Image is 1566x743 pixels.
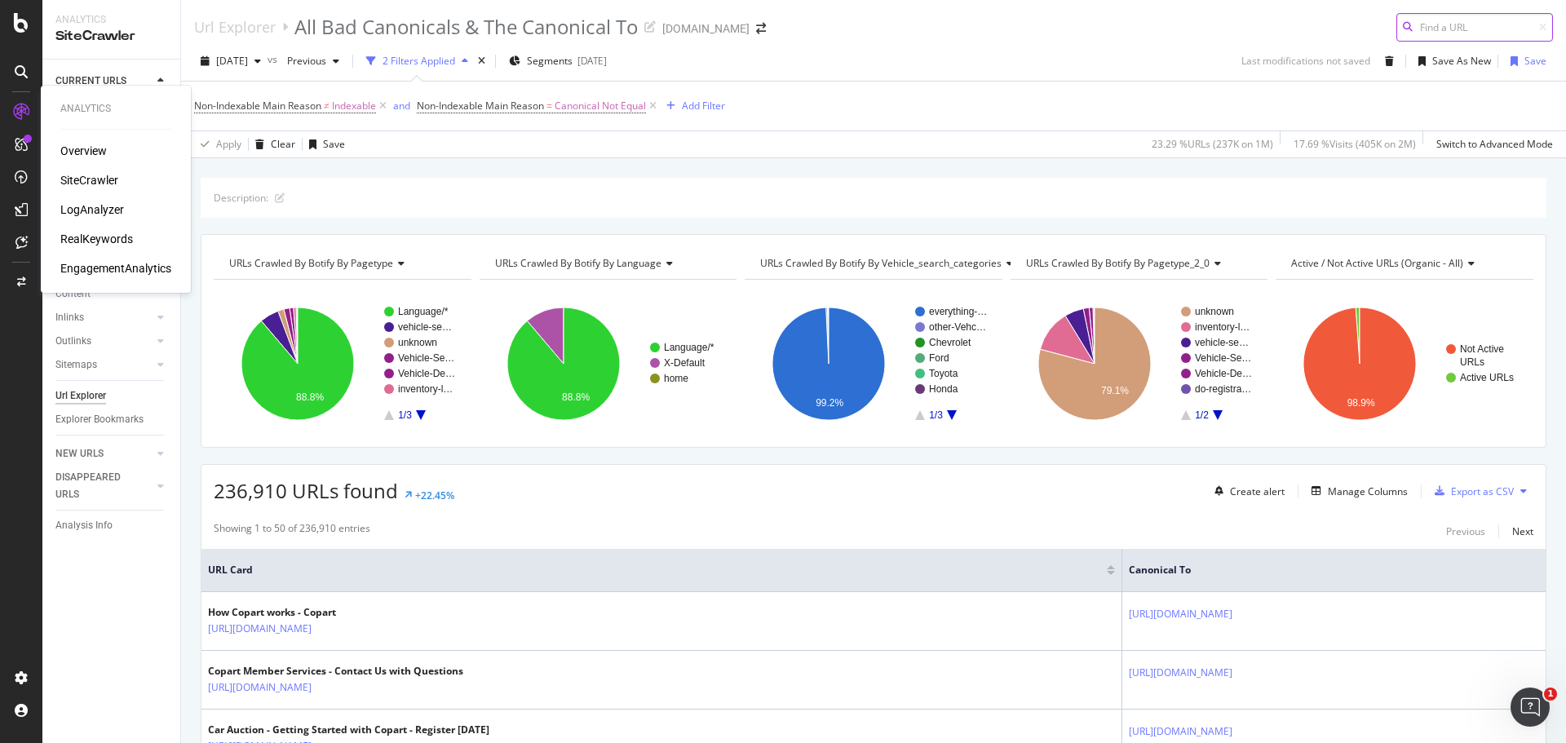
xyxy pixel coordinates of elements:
span: URLs Crawled By Botify By vehicle_search_categories [760,256,1002,270]
text: 98.9% [1347,397,1375,409]
h4: URLs Crawled By Botify By vehicle_search_categories [757,250,1026,276]
span: Previous [281,54,326,68]
div: 17.69 % Visits ( 405K on 2M ) [1294,137,1416,151]
div: Outlinks [55,333,91,350]
div: and [393,99,410,113]
span: = [546,99,552,113]
div: [DOMAIN_NAME] [662,20,750,37]
text: 99.2% [816,397,843,409]
a: NEW URLS [55,445,153,462]
text: vehicle-se… [1195,337,1249,348]
span: Canonical Not Equal [555,95,646,117]
text: inventory-l… [1195,321,1250,333]
button: Segments[DATE] [502,48,613,74]
a: LogAnalyzer [60,201,124,218]
iframe: Intercom live chat [1511,688,1550,727]
div: SiteCrawler [60,172,118,188]
text: X-Default [664,357,706,369]
text: 1/3 [398,409,412,421]
div: Clear [271,137,295,151]
span: Active / Not Active URLs (organic - all) [1291,256,1463,270]
a: Content [55,285,169,303]
a: DISAPPEARED URLS [55,469,153,503]
svg: A chart. [745,293,1000,435]
a: [URL][DOMAIN_NAME] [208,621,312,637]
div: Save As New [1432,54,1491,68]
button: and [393,98,410,113]
span: Indexable [332,95,376,117]
a: RealKeywords [60,231,133,247]
a: [URL][DOMAIN_NAME] [1129,665,1232,681]
text: Language/* [664,342,714,353]
text: 79.1% [1101,385,1129,396]
div: Previous [1446,524,1485,538]
div: times [475,53,489,69]
div: Url Explorer [55,387,106,405]
button: Apply [194,131,241,157]
div: CURRENT URLS [55,73,126,90]
span: URL Card [208,563,1103,577]
div: Content [55,285,91,303]
button: 2 Filters Applied [360,48,475,74]
text: Honda [929,383,958,395]
button: Save As New [1412,48,1491,74]
div: Analytics [60,102,171,116]
button: Manage Columns [1305,481,1408,501]
text: everything-… [929,306,987,317]
text: Active URLs [1460,372,1514,383]
div: Analytics [55,13,167,27]
text: Ford [929,352,949,364]
a: Url Explorer [194,18,276,36]
button: Next [1512,521,1533,541]
div: Last modifications not saved [1241,54,1370,68]
button: Clear [249,131,295,157]
div: Create alert [1230,484,1285,498]
div: Save [1524,54,1546,68]
span: ≠ [324,99,330,113]
a: EngagementAnalytics [60,260,171,276]
text: other-Vehc… [929,321,986,333]
text: inventory-l… [398,383,453,395]
div: Switch to Advanced Mode [1436,137,1553,151]
button: Save [303,131,345,157]
div: Next [1512,524,1533,538]
div: +22.45% [415,489,454,502]
div: Export as CSV [1451,484,1514,498]
button: Previous [1446,521,1485,541]
div: NEW URLS [55,445,104,462]
span: 2025 Aug. 16th [216,54,248,68]
text: vehicle-se… [398,321,452,333]
span: URLs Crawled By Botify By pagetype_2_0 [1026,256,1210,270]
div: DISAPPEARED URLS [55,469,138,503]
div: How Copart works - Copart [208,605,383,620]
div: A chart. [480,293,735,435]
div: Add Filter [682,99,725,113]
text: unknown [398,337,437,348]
span: Non-Indexable Main Reason [417,99,544,113]
div: Apply [216,137,241,151]
text: Not Active [1460,343,1504,355]
a: Overview [60,143,107,159]
a: [URL][DOMAIN_NAME] [1129,606,1232,622]
span: vs [268,52,281,66]
svg: A chart. [1011,293,1266,435]
a: CURRENT URLS [55,73,153,90]
div: Car Auction - Getting Started with Copart - Register [DATE] [208,723,489,737]
button: Export as CSV [1428,478,1514,504]
button: Previous [281,48,346,74]
div: SiteCrawler [55,27,167,46]
a: Url Explorer [55,387,169,405]
text: do-registra… [1195,383,1251,395]
text: Language/* [398,306,449,317]
text: 88.8% [562,391,590,403]
text: Chevrolet [929,337,971,348]
svg: A chart. [1276,293,1531,435]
